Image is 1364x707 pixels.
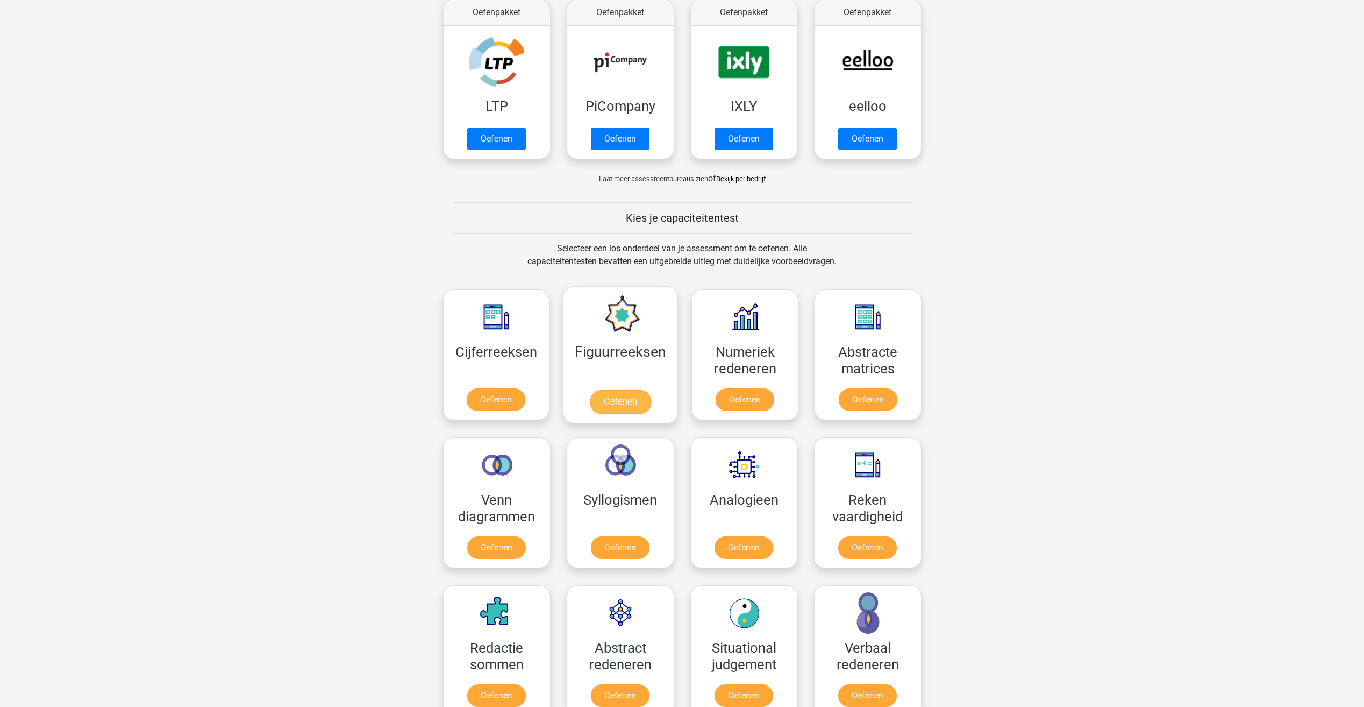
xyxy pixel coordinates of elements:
[467,388,525,411] a: Oefenen
[838,128,897,150] a: Oefenen
[838,684,897,707] a: Oefenen
[599,175,708,183] span: Laat meer assessmentbureaus zien
[591,684,649,707] a: Oefenen
[517,242,847,281] div: Selecteer een los onderdeel van je assessment om te oefenen. Alle capaciteitentesten bevatten een...
[715,536,773,559] a: Oefenen
[590,390,651,414] a: Oefenen
[715,128,773,150] a: Oefenen
[715,684,773,707] a: Oefenen
[453,211,912,224] h5: Kies je capaciteitentest
[838,536,897,559] a: Oefenen
[467,536,526,559] a: Oefenen
[591,536,649,559] a: Oefenen
[839,388,897,411] a: Oefenen
[591,128,649,150] a: Oefenen
[467,128,526,150] a: Oefenen
[467,684,526,707] a: Oefenen
[716,175,766,183] a: Bekijk per bedrijf
[435,164,930,185] div: of
[716,388,774,411] a: Oefenen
